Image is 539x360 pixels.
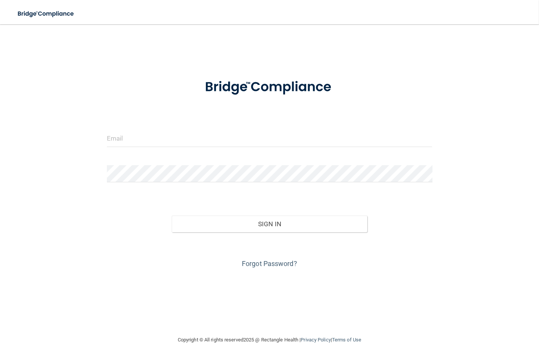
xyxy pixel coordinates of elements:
img: bridge_compliance_login_screen.278c3ca4.svg [191,70,348,105]
a: Privacy Policy [301,337,331,343]
a: Forgot Password? [242,260,297,268]
input: Email [107,130,432,147]
a: Terms of Use [332,337,361,343]
button: Sign In [172,216,367,232]
img: bridge_compliance_login_screen.278c3ca4.svg [11,6,81,22]
div: Copyright © All rights reserved 2025 @ Rectangle Health | | [131,328,408,352]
